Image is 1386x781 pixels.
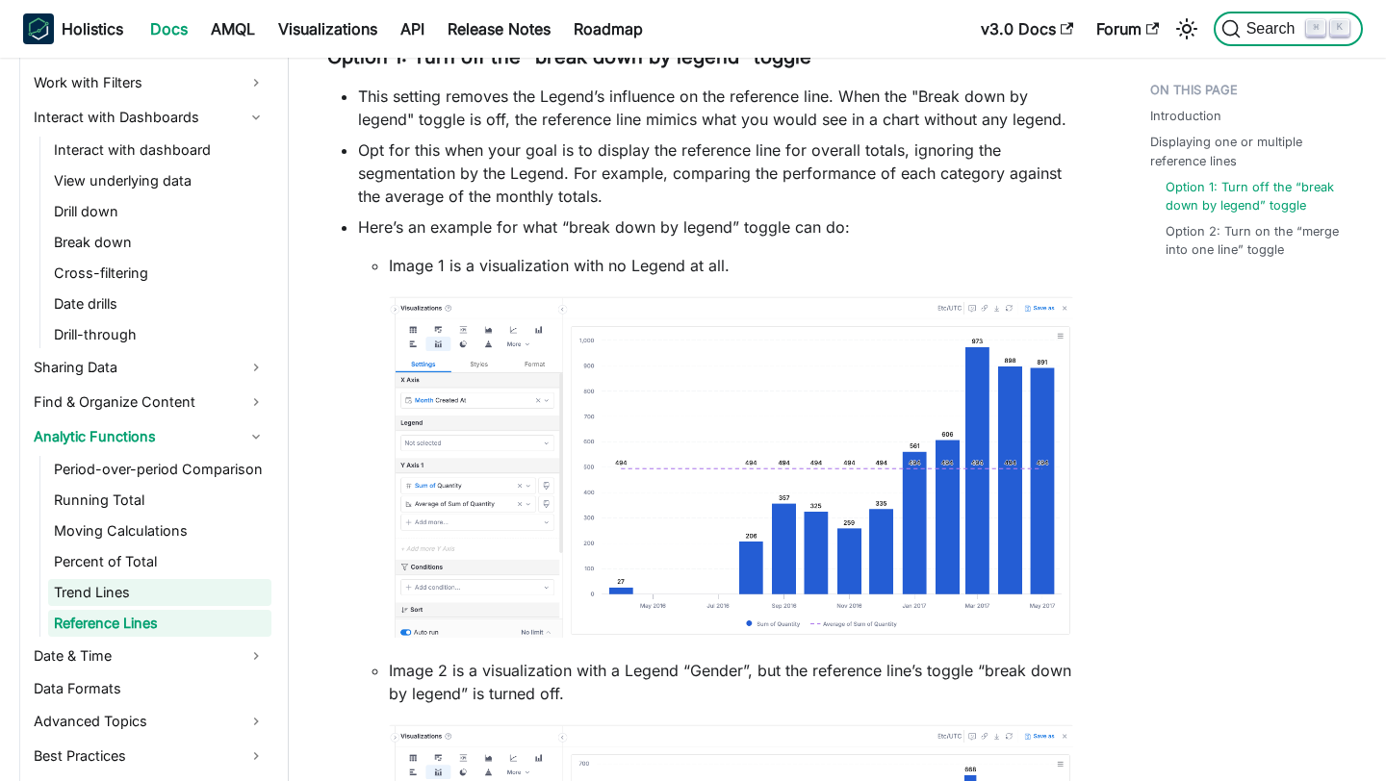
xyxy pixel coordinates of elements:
[436,13,562,44] a: Release Notes
[1306,19,1325,37] kbd: ⌘
[48,517,271,544] a: Moving Calculations
[28,67,271,98] a: Work with Filters
[1214,12,1363,46] button: Search (Command+K)
[23,13,123,44] a: HolisticsHolistics
[48,487,271,514] a: Running Total
[1150,133,1355,169] a: Displaying one or multiple reference lines
[267,13,389,44] a: Visualizations
[1150,107,1221,125] a: Introduction
[48,456,271,483] a: Period-over-period Comparison
[48,260,271,287] a: Cross-filtering
[562,13,654,44] a: Roadmap
[48,548,271,575] a: Percent of Total
[28,706,271,737] a: Advanced Topics
[1330,19,1349,37] kbd: K
[48,579,271,606] a: Trend Lines
[62,17,123,40] b: Holistics
[358,139,1073,208] li: Opt for this when your goal is to display the reference line for overall totals, ignoring the seg...
[23,13,54,44] img: Holistics
[48,290,271,317] a: Date drills
[389,13,436,44] a: API
[48,198,271,225] a: Drill down
[1166,178,1347,214] a: Option 1: Turn off the “break down by legend” toggle
[28,641,271,671] a: Date & Time
[28,102,271,133] a: Interact with Dashboards
[28,387,271,417] a: Find & Organize Content
[358,85,1073,131] li: This setting removes the Legend’s influence on the reference line. When the "Break down by legend...
[48,137,271,164] a: Interact with dashboard
[969,13,1085,44] a: v3.0 Docs
[28,352,271,383] a: Sharing Data
[199,13,267,44] a: AMQL
[389,659,1073,705] p: Image 2 is a visualization with a Legend “Gender”, but the reference line’s toggle “break down by...
[1171,13,1202,44] button: Switch between dark and light mode (currently light mode)
[1166,222,1347,259] a: Option 2: Turn on the “merge into one line” toggle
[28,741,271,771] a: Best Practices
[48,610,271,637] a: Reference Lines
[389,254,1073,277] p: Image 1 is a visualization with no Legend at all.
[48,167,271,194] a: View underlying data
[28,421,271,452] a: Analytic Functions
[1241,20,1307,38] span: Search
[139,13,199,44] a: Docs
[48,229,271,256] a: Break down
[48,321,271,348] a: Drill-through
[28,675,271,702] a: Data Formats
[1085,13,1170,44] a: Forum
